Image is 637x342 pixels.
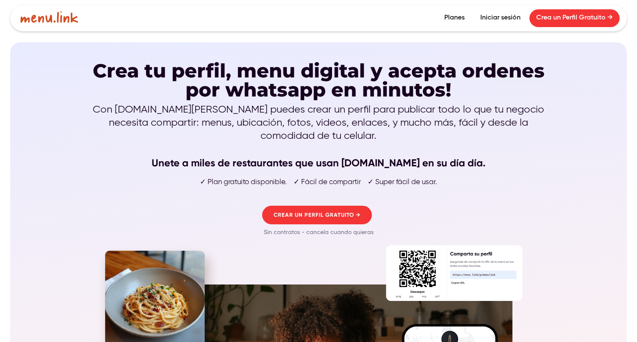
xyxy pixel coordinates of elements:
[474,9,527,27] a: Iniciar sesión
[152,157,485,169] strong: Unete a miles de restaurantes que usan [DOMAIN_NAME] en su día día.
[200,178,287,187] p: ✓ Plan gratuito disponible.
[438,9,471,27] a: Planes
[368,178,437,187] p: ✓ Super fácil de usar.
[294,178,361,187] p: ✓ Fácil de compartir
[262,206,372,224] a: CREAR UN PERFIL GRATUITO →
[529,9,620,27] a: Crea un Perfil Gratuito →
[260,224,377,240] p: Sin contratos - cancela cuando quieras
[90,103,547,170] p: Con [DOMAIN_NAME][PERSON_NAME] puedes crear un perfil para publicar todo lo que tu negocio necesi...
[90,61,547,99] h1: Crea tu perfil, menu digital y acepta ordenes por whatsapp en minutos!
